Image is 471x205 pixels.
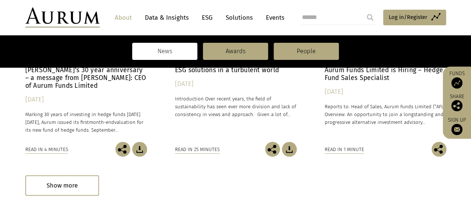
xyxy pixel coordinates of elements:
[132,43,197,60] a: News
[262,11,284,25] a: Events
[203,43,268,60] a: Awards
[325,87,446,97] div: [DATE]
[132,142,147,157] img: Download Article
[111,11,136,25] a: About
[25,110,147,134] p: Marking 30 years of investing in hedge funds [DATE] [DATE], Aurum issued its first valuation for ...
[25,175,99,196] div: Show more
[198,11,216,25] a: ESG
[175,145,220,154] div: Read in 25 minutes
[446,117,467,135] a: Sign up
[222,11,257,25] a: Solutions
[25,66,147,90] h4: [PERSON_NAME]’s 30 year anniversary – a message from [PERSON_NAME]: CEO of Aurum Funds Limited
[446,94,467,111] div: Share
[325,103,446,126] p: Reports to: Head of Sales, Aurum Funds Limited (“AFL”) Overview: An opportunity to join a longsta...
[175,66,297,74] h4: ESG solutions in a turbulent world
[451,124,462,135] img: Sign up to our newsletter
[274,43,339,60] a: People
[175,79,297,89] div: [DATE]
[265,142,280,157] img: Share this post
[451,77,462,89] img: Access Funds
[389,13,427,22] span: Log in/Register
[325,66,446,82] h4: Aurum Funds Limited is Hiring – Hedge Fund Sales Specialist
[141,11,192,25] a: Data & Insights
[25,145,68,154] div: Read in 4 minutes
[363,10,378,25] input: Submit
[432,142,446,157] img: Share this post
[325,145,364,154] div: Read in 1 minute
[25,95,147,105] div: [DATE]
[89,119,114,125] span: month-end
[451,100,462,111] img: Share this post
[383,10,446,25] a: Log in/Register
[282,142,297,157] img: Download Article
[446,70,467,89] a: Funds
[115,142,130,157] img: Share this post
[175,95,297,118] p: Introduction Over recent years, the field of sustainability has seen ever more division and lack ...
[25,7,100,28] img: Aurum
